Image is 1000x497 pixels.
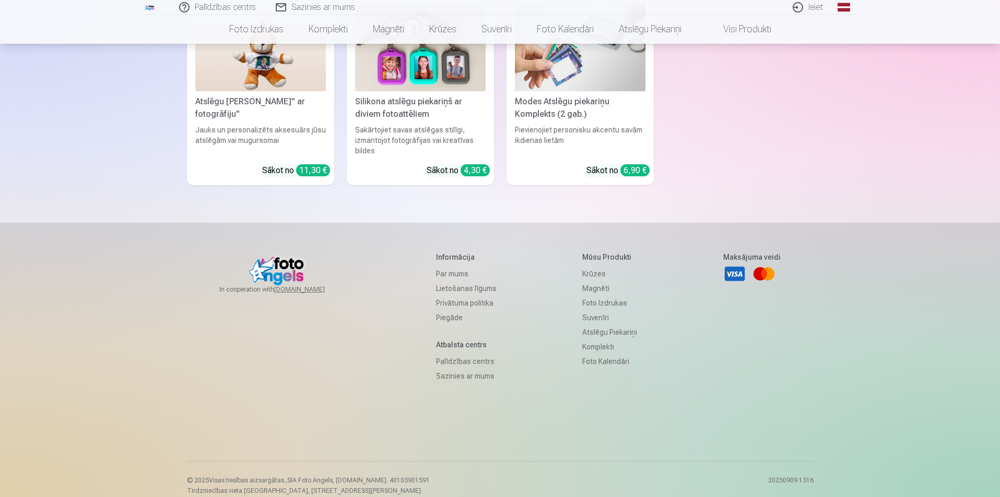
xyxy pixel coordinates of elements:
span: SIA Foto Angels, [DOMAIN_NAME]. 40103901591 [287,477,430,484]
a: [DOMAIN_NAME] [274,285,350,294]
a: Foto izdrukas [582,296,637,310]
img: Modes Atslēgu piekariņu Komplekts (2 gab.) [515,4,645,91]
a: Visi produkti [694,15,784,44]
a: Par mums [436,266,497,281]
div: Sākot no [427,164,490,177]
div: Atslēgu [PERSON_NAME]" ar fotogrāfiju" [191,95,330,120]
div: Modes Atslēgu piekariņu Komplekts (2 gab.) [511,95,650,120]
div: 6,90 € [620,164,650,176]
img: Atslēgu piekariņš Lācītis" ar fotogrāfiju" [195,4,326,91]
div: Sākot no [586,164,650,177]
a: Atslēgu piekariņi [606,15,694,44]
a: Lietošanas līgums [436,281,497,296]
div: Pievienojiet personisku akcentu savām ikdienas lietām [511,125,650,156]
a: Magnēti [360,15,417,44]
a: Komplekti [296,15,360,44]
img: /fa1 [144,4,156,10]
a: Magnēti [582,281,637,296]
a: Palīdzības centrs [436,354,497,369]
h5: Mūsu produkti [582,252,637,262]
h5: Atbalsta centrs [436,340,497,350]
p: 20250909.1316 [768,476,814,495]
h5: Informācija [436,252,497,262]
a: Sazinies ar mums [436,369,497,383]
div: Sakārtojiet savas atslēgas stilīgi, izmantojot fotogrāfijas vai kreatīvas bildes [351,125,490,156]
span: In cooperation with [219,285,350,294]
div: Silikona atslēgu piekariņš ar diviem fotoattēliem [351,95,490,120]
a: Mastercard [752,262,775,285]
p: © 2025 Visas tiesības aizsargātas. , [187,476,430,484]
a: Visa [723,262,746,285]
a: Foto kalendāri [582,354,637,369]
div: 4,30 € [461,164,490,176]
img: Silikona atslēgu piekariņš ar diviem fotoattēliem [355,4,486,91]
a: Krūzes [582,266,637,281]
a: Komplekti [582,340,637,354]
a: Foto kalendāri [524,15,606,44]
div: Sākot no [262,164,330,177]
a: Atslēgu piekariņi [582,325,637,340]
a: Suvenīri [582,310,637,325]
h5: Maksājuma veidi [723,252,781,262]
p: Tirdzniecības vieta [GEOGRAPHIC_DATA], [STREET_ADDRESS][PERSON_NAME] [187,487,430,495]
a: Piegāde [436,310,497,325]
a: Privātuma politika [436,296,497,310]
div: 11,30 € [296,164,330,176]
a: Suvenīri [469,15,524,44]
a: Foto izdrukas [217,15,296,44]
a: Krūzes [417,15,469,44]
div: Jauks un personalizēts aksesuārs jūsu atslēgām vai mugursomai [191,125,330,156]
